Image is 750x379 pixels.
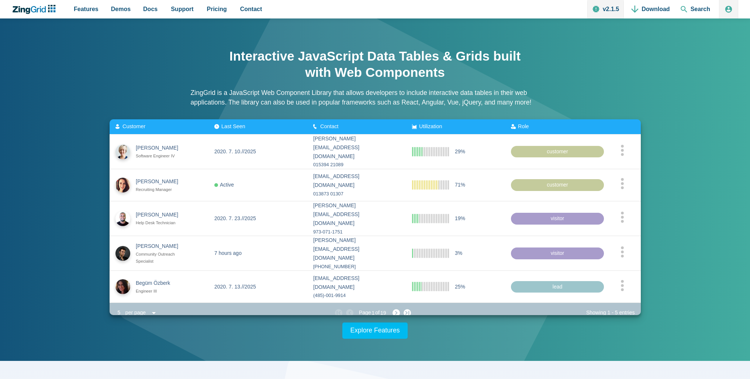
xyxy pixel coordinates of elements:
div: per page [123,308,149,318]
span: Utilization [419,123,442,129]
span: Support [171,4,193,14]
zg-button: firstpage [335,309,342,317]
div: [PERSON_NAME] [136,144,185,153]
zg-button: lastpage [404,309,411,317]
div: Community Outreach Specialist [136,250,185,264]
div: Software Engineer IV [136,153,185,160]
div: [PERSON_NAME][EMAIL_ADDRESS][DOMAIN_NAME] [313,134,400,161]
div: 5 [115,308,123,318]
div: 2020. 7. 10.//2025 [214,147,256,156]
zg-text: 19 [380,311,386,315]
span: Contact [320,123,339,129]
div: [PERSON_NAME][EMAIL_ADDRESS][DOMAIN_NAME] [313,236,400,262]
span: 3% [455,249,462,258]
span: Pricing [207,4,227,14]
div: visitor [511,213,604,225]
div: 7 hours ago [214,249,242,258]
zg-button: nextpage [389,309,400,317]
div: visitor [511,247,604,259]
span: Role [518,123,529,129]
span: 71% [455,181,465,189]
div: Help Desk Technician [136,219,185,226]
div: customer [511,146,604,157]
div: 015394 21089 [313,161,400,169]
zg-button: prevpage [346,309,357,317]
p: ZingGrid is a JavaScript Web Component Library that allows developers to include interactive data... [191,88,560,107]
span: Last Seen [221,123,245,129]
span: Features [74,4,98,14]
zg-text: 5 [614,310,619,315]
span: Customer [122,123,145,129]
zg-text: 1 [372,311,375,315]
h1: Interactive JavaScript Data Tables & Grids built with Web Components [228,48,523,81]
span: Demos [111,4,131,14]
div: [PERSON_NAME] [136,242,185,251]
span: 25% [455,282,465,291]
div: 2020. 7. 13.//2025 [214,282,256,291]
a: ZingChart Logo. Click to return to the homepage [12,5,59,14]
div: [EMAIL_ADDRESS][DOMAIN_NAME] [313,274,400,292]
div: customer [511,179,604,191]
div: Begüm Özberk [136,279,185,288]
div: 973-071-1751 [313,228,400,236]
div: [PHONE_NUMBER] [313,262,400,270]
span: Page [359,308,371,317]
span: Contact [240,4,262,14]
zg-text: 1 [606,310,612,315]
div: Engineer III [136,288,185,295]
div: Active [214,181,234,189]
div: Showing - entries [586,308,635,317]
a: Explore Features [342,322,408,339]
span: 29% [455,147,465,156]
div: [PERSON_NAME] [136,211,185,219]
div: 013873 01307 [313,190,400,198]
div: Recruiting Manager [136,186,185,193]
div: 2020. 7. 23.//2025 [214,214,256,223]
span: Docs [143,4,158,14]
span: of [375,308,380,317]
div: [EMAIL_ADDRESS][DOMAIN_NAME] [313,172,400,190]
span: 19% [455,214,465,223]
div: (485)-001-9914 [313,291,400,300]
div: [PERSON_NAME][EMAIL_ADDRESS][DOMAIN_NAME] [313,201,400,228]
div: [PERSON_NAME] [136,177,185,186]
div: lead [511,281,604,293]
